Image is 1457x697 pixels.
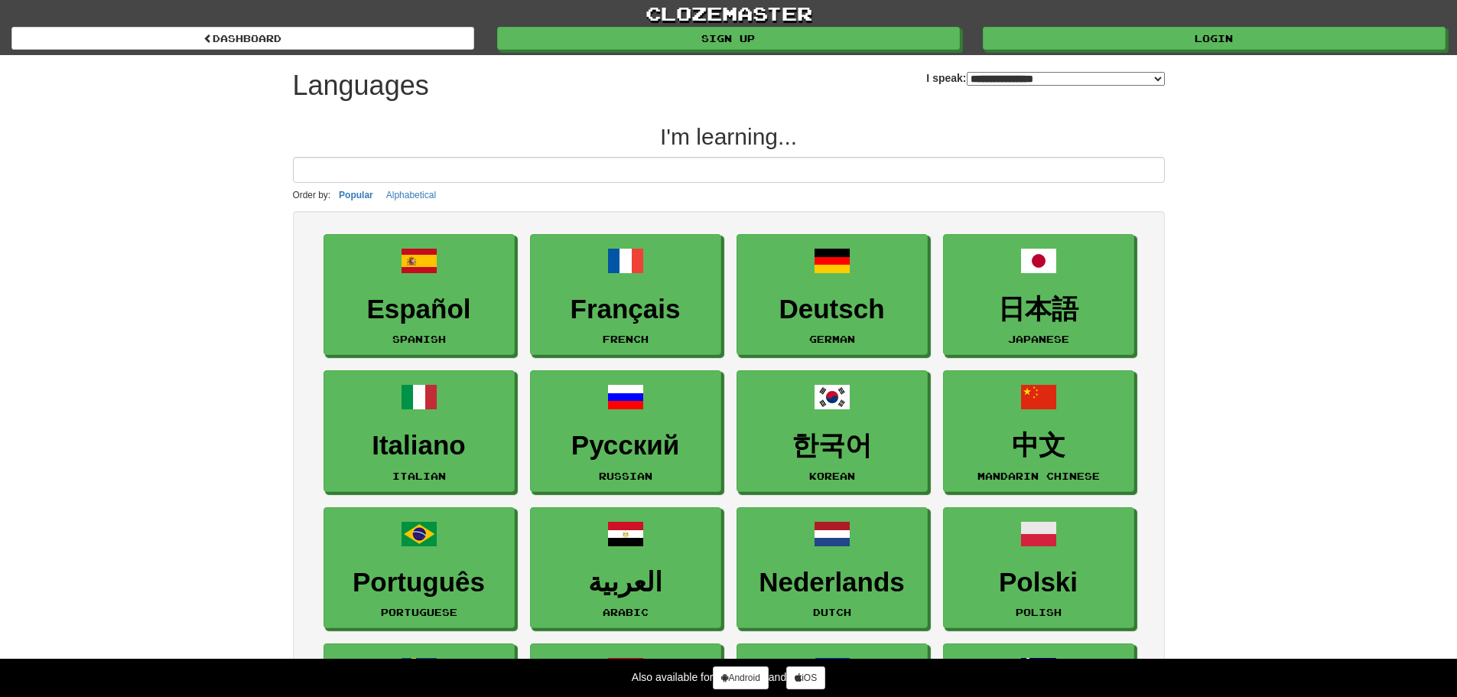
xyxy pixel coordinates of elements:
h3: Português [332,568,506,598]
h3: العربية [538,568,713,598]
small: Dutch [813,607,851,617]
select: I speak: [967,72,1165,86]
a: 한국어Korean [737,370,928,492]
h3: Français [538,295,713,324]
a: Sign up [497,27,960,50]
h1: Languages [293,70,429,101]
h2: I'm learning... [293,124,1165,149]
a: 日本語Japanese [943,234,1134,356]
small: German [809,334,855,344]
a: РусскийRussian [530,370,721,492]
small: Russian [599,471,652,481]
h3: Español [332,295,506,324]
small: Mandarin Chinese [977,471,1100,481]
a: DeutschGerman [737,234,928,356]
a: NederlandsDutch [737,507,928,629]
a: PortuguêsPortuguese [324,507,515,629]
small: Portuguese [381,607,457,617]
h3: Italiano [332,431,506,461]
a: EspañolSpanish [324,234,515,356]
h3: Polski [951,568,1126,598]
a: dashboard [11,27,474,50]
button: Alphabetical [382,187,441,204]
small: Order by: [293,190,331,200]
a: العربيةArabic [530,507,721,629]
a: iOS [786,666,825,689]
button: Popular [334,187,378,204]
h3: 한국어 [745,431,919,461]
small: Spanish [392,334,446,344]
small: Arabic [603,607,649,617]
small: Japanese [1008,334,1069,344]
h3: 日本語 [951,295,1126,324]
small: Polish [1016,607,1062,617]
small: Korean [809,471,855,481]
h3: Nederlands [745,568,919,598]
a: ItalianoItalian [324,370,515,492]
a: FrançaisFrench [530,234,721,356]
a: PolskiPolish [943,507,1134,629]
small: French [603,334,649,344]
label: I speak: [926,70,1164,86]
a: Login [983,27,1446,50]
a: Android [713,666,768,689]
h3: 中文 [951,431,1126,461]
h3: Deutsch [745,295,919,324]
h3: Русский [538,431,713,461]
small: Italian [392,471,446,481]
a: 中文Mandarin Chinese [943,370,1134,492]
